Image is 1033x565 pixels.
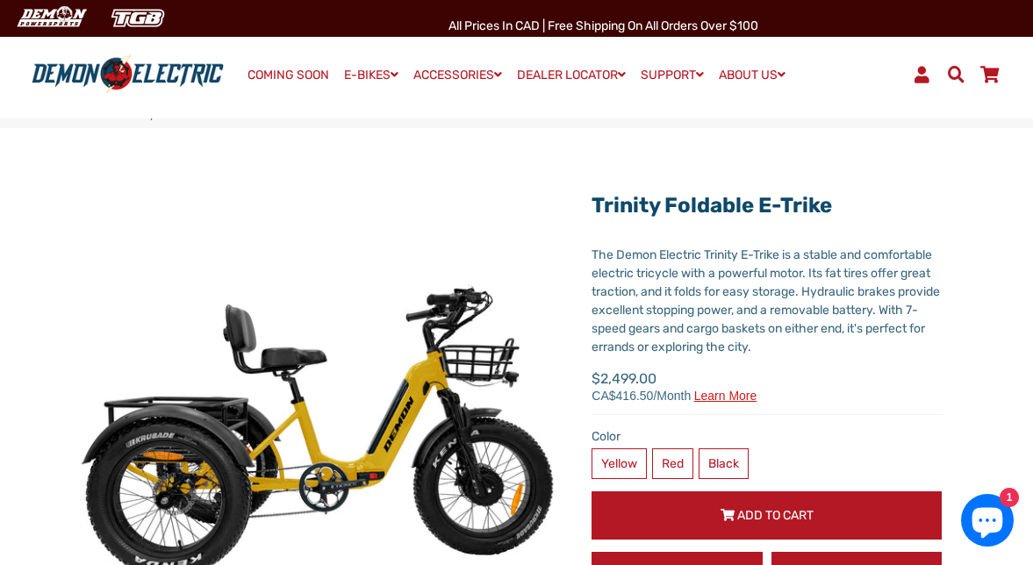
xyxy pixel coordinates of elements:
inbox-online-store-chat: Shopify online store chat [956,494,1019,551]
label: Black [699,448,749,479]
img: Demon Electric [9,4,93,32]
img: Demon Electric logo [26,54,229,94]
a: E-BIKES [338,62,405,88]
label: Color [592,427,942,446]
a: Trinity Foldable E-Trike [592,193,832,218]
span: $2,499.00 [592,368,757,402]
a: DEALER LOCATOR [511,62,632,88]
span: All Prices in CAD | Free shipping on all orders over $100 [448,18,758,33]
span: Add to Cart [737,508,814,523]
a: SUPPORT [635,62,710,88]
label: Red [652,448,693,479]
img: TGB Canada [102,4,174,32]
a: ABOUT US [713,62,792,88]
label: Yellow [592,448,647,479]
button: Add to Cart [592,491,942,540]
a: ACCESSORIES [407,62,508,88]
div: The Demon Electric Trinity E-Trike is a stable and comfortable electric tricycle with a powerful ... [592,246,942,356]
a: COMING SOON [241,63,335,88]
